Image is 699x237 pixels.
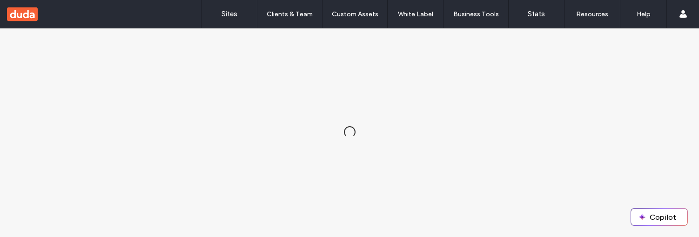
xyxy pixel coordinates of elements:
[576,10,608,18] label: Resources
[267,10,313,18] label: Clients & Team
[222,10,237,18] label: Sites
[398,10,433,18] label: White Label
[528,10,545,18] label: Stats
[631,209,687,225] button: Copilot
[453,10,499,18] label: Business Tools
[637,10,651,18] label: Help
[332,10,378,18] label: Custom Assets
